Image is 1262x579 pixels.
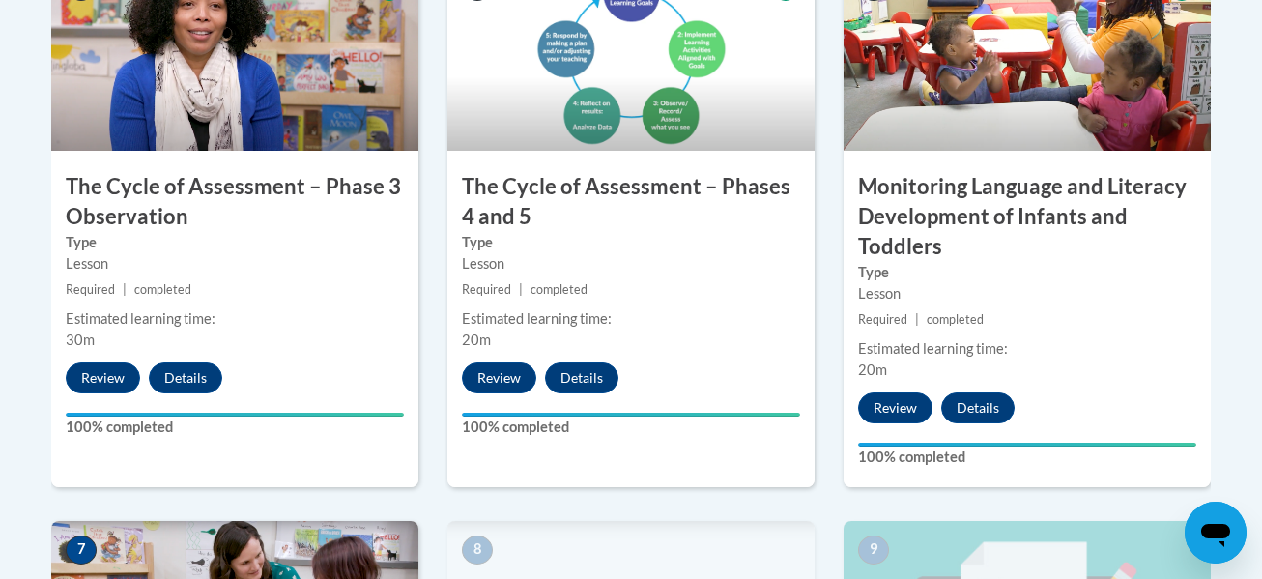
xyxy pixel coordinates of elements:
h3: The Cycle of Assessment – Phase 3 Observation [51,172,418,232]
span: Required [66,282,115,297]
div: Lesson [858,283,1196,304]
span: 9 [858,536,889,565]
label: Type [66,232,404,253]
span: 30m [66,332,95,348]
span: 8 [462,536,493,565]
button: Review [858,392,932,423]
span: | [519,282,523,297]
label: 100% completed [858,447,1196,468]
div: Your progress [66,413,404,417]
div: Your progress [462,413,800,417]
label: Type [858,262,1196,283]
h3: The Cycle of Assessment – Phases 4 and 5 [447,172,815,232]
button: Review [462,362,536,393]
span: | [123,282,127,297]
span: completed [531,282,588,297]
button: Review [66,362,140,393]
label: 100% completed [66,417,404,438]
div: Lesson [66,253,404,275]
div: Your progress [858,443,1196,447]
button: Details [941,392,1015,423]
div: Estimated learning time: [66,308,404,330]
span: Required [858,312,907,327]
div: Estimated learning time: [462,308,800,330]
button: Details [149,362,222,393]
label: 100% completed [462,417,800,438]
span: 7 [66,536,97,565]
span: 20m [858,362,887,378]
button: Details [545,362,618,393]
span: completed [927,312,984,327]
span: completed [134,282,191,297]
h3: Monitoring Language and Literacy Development of Infants and Toddlers [844,172,1211,261]
span: 20m [462,332,491,348]
label: Type [462,232,800,253]
div: Lesson [462,253,800,275]
span: | [915,312,919,327]
span: Required [462,282,511,297]
div: Estimated learning time: [858,338,1196,360]
iframe: Button to launch messaging window [1185,502,1247,564]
